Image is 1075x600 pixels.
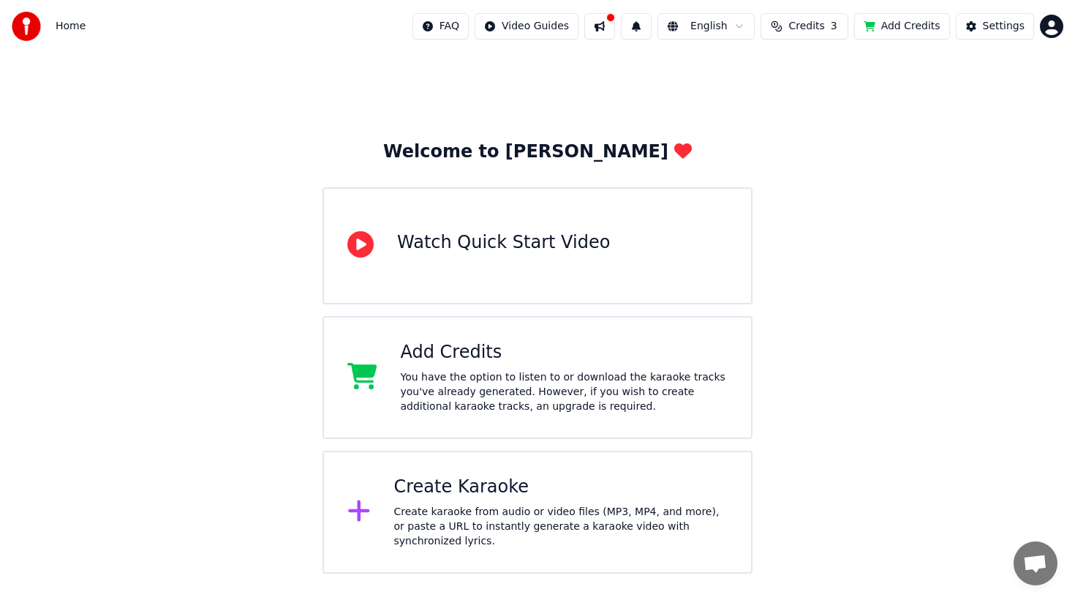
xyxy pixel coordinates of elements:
[383,140,692,164] div: Welcome to [PERSON_NAME]
[56,19,86,34] nav: breadcrumb
[831,19,837,34] span: 3
[394,505,728,549] div: Create karaoke from audio or video files (MP3, MP4, and more), or paste a URL to instantly genera...
[475,13,578,40] button: Video Guides
[854,13,950,40] button: Add Credits
[397,231,610,255] div: Watch Quick Start Video
[56,19,86,34] span: Home
[761,13,848,40] button: Credits3
[12,12,41,41] img: youka
[394,476,728,499] div: Create Karaoke
[983,19,1025,34] div: Settings
[401,370,728,414] div: You have the option to listen to or download the karaoke tracks you've already generated. However...
[788,19,824,34] span: Credits
[412,13,469,40] button: FAQ
[1014,541,1057,585] a: Open chat
[956,13,1034,40] button: Settings
[401,341,728,364] div: Add Credits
